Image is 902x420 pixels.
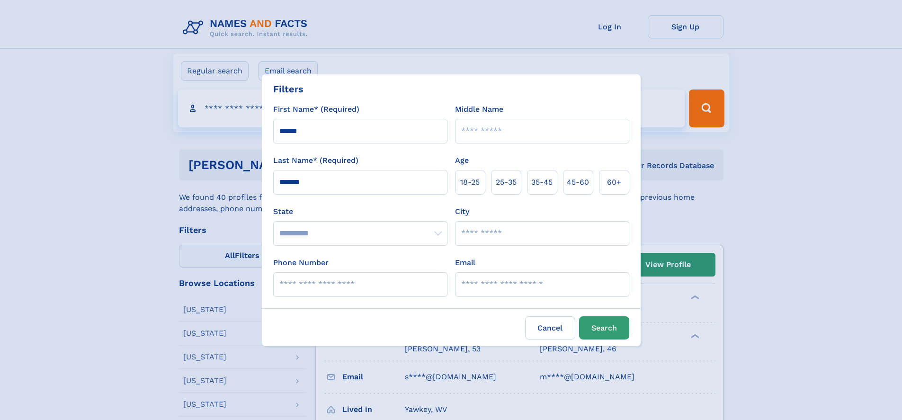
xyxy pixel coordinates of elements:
[496,177,517,188] span: 25‑35
[273,104,359,115] label: First Name* (Required)
[273,206,447,217] label: State
[455,206,469,217] label: City
[525,316,575,340] label: Cancel
[531,177,553,188] span: 35‑45
[579,316,629,340] button: Search
[455,104,503,115] label: Middle Name
[273,155,358,166] label: Last Name* (Required)
[607,177,621,188] span: 60+
[567,177,589,188] span: 45‑60
[273,257,329,268] label: Phone Number
[455,155,469,166] label: Age
[460,177,480,188] span: 18‑25
[273,82,304,96] div: Filters
[455,257,475,268] label: Email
